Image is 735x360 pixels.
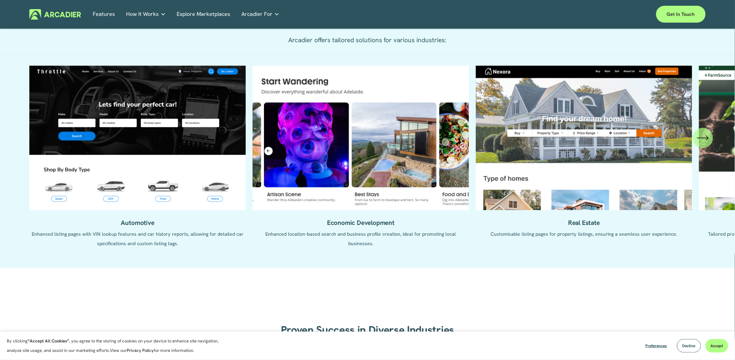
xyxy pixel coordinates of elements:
[281,323,454,337] strong: Proven Success in Diverse Industries
[682,343,696,349] span: Decline
[701,328,735,360] iframe: Chat Widget
[177,9,230,20] a: Explore Marketplaces
[241,9,280,20] a: folder dropdown
[126,9,166,20] a: folder dropdown
[28,338,69,344] strong: “Accept All Cookies”
[126,9,159,19] span: How It Works
[646,343,667,349] span: Preferences
[29,9,81,20] img: Arcadier
[241,9,272,19] span: Arcadier For
[93,9,115,20] a: Features
[641,339,672,353] button: Preferences
[656,6,706,23] a: Get in touch
[677,339,701,353] button: Decline
[127,348,154,353] a: Privacy Policy
[693,128,713,148] button: Next
[7,336,226,355] p: By clicking , you agree to the storing of cookies on your device to enhance site navigation, anal...
[289,36,447,44] span: Arcadier offers tailored solutions for various industries:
